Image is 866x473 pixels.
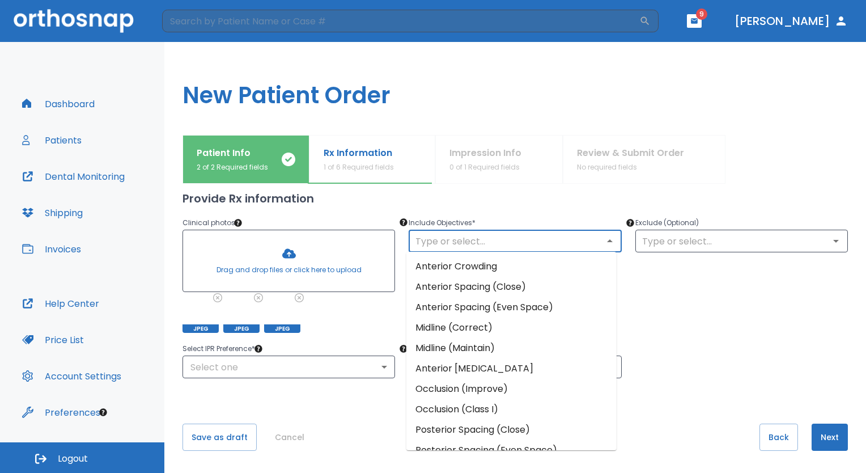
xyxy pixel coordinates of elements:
[406,318,617,338] li: Midline (Correct)
[406,297,617,318] li: Anterior Spacing (Even Space)
[625,218,635,228] div: Tooltip anchor
[162,10,639,32] input: Search by Patient Name or Case #
[15,362,128,390] button: Account Settings
[812,424,848,451] button: Next
[406,338,617,358] li: Midline (Maintain)
[182,342,395,356] p: Select IPR Preference *
[406,440,617,461] li: Posterior Spacing (Even Space)
[759,424,798,451] button: Back
[15,290,106,317] button: Help Center
[58,453,88,465] span: Logout
[324,146,394,160] p: Rx Information
[409,216,621,230] p: Include Objectives *
[406,420,617,440] li: Posterior Spacing (Close)
[406,379,617,399] li: Occlusion (Improve)
[15,399,107,426] button: Preferences
[182,424,257,451] button: Save as draft
[223,324,260,333] span: JPEG
[197,146,268,160] p: Patient Info
[730,11,852,31] button: [PERSON_NAME]
[412,233,618,249] input: Type or select...
[406,399,617,420] li: Occlusion (Class I)
[324,162,394,172] p: 1 of 6 Required fields
[270,424,309,451] button: Cancel
[253,344,264,354] div: Tooltip anchor
[15,235,88,263] button: Invoices
[406,277,617,297] li: Anterior Spacing (Close)
[164,42,866,135] h1: New Patient Order
[197,162,268,172] p: 2 of 2 Required fields
[639,233,844,249] input: Type or select...
[182,190,848,207] h2: Provide Rx information
[828,233,844,249] button: Open
[635,216,848,230] p: Exclude (Optional)
[182,216,395,230] p: Clinical photos *
[15,90,101,117] button: Dashboard
[696,9,707,20] span: 9
[398,344,409,354] div: Tooltip anchor
[98,407,108,417] div: Tooltip anchor
[15,163,131,190] button: Dental Monitoring
[406,358,617,379] li: Anterior [MEDICAL_DATA]
[15,126,88,154] button: Patients
[182,356,395,378] div: Select one
[406,256,617,277] li: Anterior Crowding
[602,233,618,249] button: Close
[15,326,91,353] button: Price List
[14,9,134,32] img: Orthosnap
[15,199,90,226] button: Shipping
[233,218,243,228] div: Tooltip anchor
[398,217,409,227] div: Tooltip anchor
[264,324,300,333] span: JPEG
[182,324,219,333] span: JPEG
